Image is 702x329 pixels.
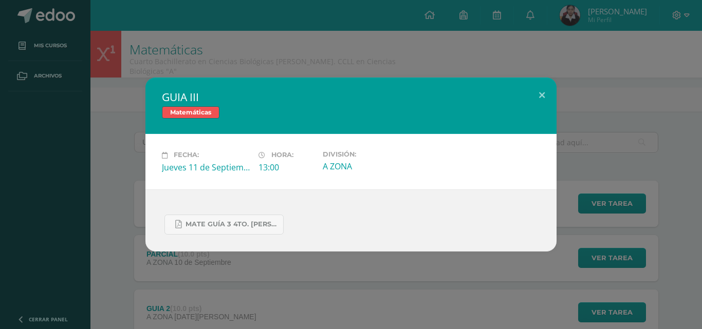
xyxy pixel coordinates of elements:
span: MATE GUÍA 3 4TO. [PERSON_NAME].docx.pdf [186,220,278,228]
span: Hora: [271,151,293,159]
div: Jueves 11 de Septiembre [162,162,250,173]
div: A ZONA [323,161,411,172]
div: 13:00 [258,162,315,173]
button: Close (Esc) [527,78,557,112]
span: Fecha: [174,151,199,159]
span: Matemáticas [162,106,219,119]
h2: GUIA III [162,90,540,104]
a: MATE GUÍA 3 4TO. [PERSON_NAME].docx.pdf [164,215,284,235]
label: División: [323,150,411,158]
